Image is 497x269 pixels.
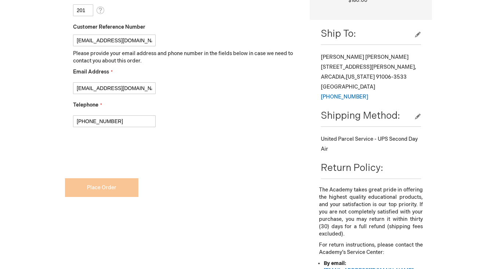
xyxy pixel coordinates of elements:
span: Telephone [73,102,98,108]
span: Return Policy: [321,162,383,174]
span: Shipping Method: [321,110,400,122]
a: [PHONE_NUMBER] [321,94,368,100]
p: For return instructions, please contact the Academy’s Service Center: [319,241,423,256]
iframe: reCAPTCHA [65,139,177,168]
p: Please provide your email address and phone number in the fields below in case we need to contact... [73,50,299,65]
span: Customer Reference Number [73,24,145,30]
span: United Parcel Service - UPS Second Day Air [321,136,418,152]
span: Email Address [73,69,109,75]
div: [PERSON_NAME] [PERSON_NAME] [STREET_ADDRESS][PERSON_NAME], ARCADIA , 91006-3533 [GEOGRAPHIC_DATA] [321,52,421,102]
strong: By email: [324,260,346,266]
span: Ship To: [321,28,356,40]
p: The Academy takes great pride in offering the highest quality educational products, and your sati... [319,186,423,238]
span: [US_STATE] [346,74,375,80]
